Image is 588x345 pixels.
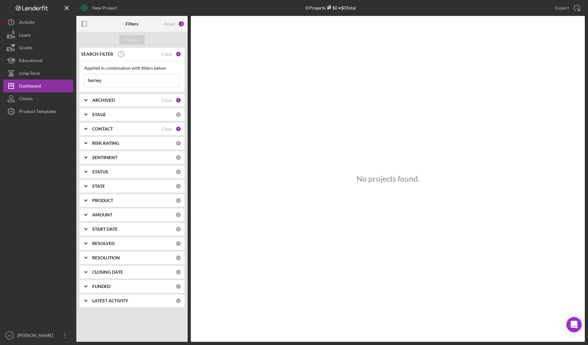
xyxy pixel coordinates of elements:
[76,2,123,14] button: New Project
[126,21,138,26] b: Filters
[8,334,12,337] text: AP
[126,35,138,45] div: Apply
[92,184,105,189] b: STATE
[119,35,145,45] button: Apply
[92,169,108,174] b: STATUS
[92,112,106,117] b: STAGE
[92,227,118,232] b: START DATE
[164,21,175,26] div: Reset
[92,255,120,260] b: RESOLUTION
[176,183,181,189] div: 0
[3,29,73,41] button: Loans
[176,298,181,304] div: 0
[356,174,419,183] h3: No projects found.
[176,51,181,57] div: 1
[3,16,73,29] button: Activity
[92,241,114,246] b: RESOLVED
[92,298,128,303] b: LATEST ACTIVITY
[92,270,123,275] b: CLOSING DATE
[176,126,181,132] div: 1
[19,41,32,56] div: Grants
[306,5,356,11] div: 0 Projects • $0 Total
[92,155,117,160] b: SENTIMENT
[176,241,181,246] div: 0
[92,141,119,146] b: RISK RATING
[176,155,181,160] div: 0
[3,329,73,342] button: AP[PERSON_NAME]
[19,80,41,94] div: Dashboard
[549,2,585,14] button: Export
[3,80,73,92] button: Dashboard
[176,140,181,146] div: 0
[92,98,115,103] b: ARCHIVED
[19,54,43,68] div: Educational
[3,54,73,67] button: Educational
[176,198,181,203] div: 0
[162,126,172,131] div: Clear
[162,52,172,57] div: Clear
[3,67,73,80] button: Long-Term
[566,317,582,332] div: Open Intercom Messenger
[176,226,181,232] div: 0
[19,67,40,81] div: Long-Term
[3,105,73,118] button: Product Templates
[176,212,181,218] div: 0
[92,126,113,131] b: CONTACT
[555,2,569,14] div: Export
[92,198,113,203] b: PRODUCT
[84,66,180,71] div: Applied in combination with filters below
[176,169,181,175] div: 0
[19,92,33,107] div: Clients
[92,212,112,217] b: AMOUNT
[176,284,181,289] div: 0
[176,255,181,261] div: 0
[3,92,73,105] button: Clients
[16,329,57,343] div: [PERSON_NAME]
[19,29,31,43] div: Loans
[178,21,184,27] div: 3
[3,41,73,54] button: Grants
[176,269,181,275] div: 0
[162,98,172,103] div: Clear
[19,16,35,30] div: Activity
[81,52,113,57] b: SEARCH FILTER
[176,112,181,117] div: 0
[19,105,56,119] div: Product Templates
[92,284,110,289] b: FUNDED
[92,2,117,14] div: New Project
[176,97,181,103] div: 1
[326,5,337,11] div: $0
